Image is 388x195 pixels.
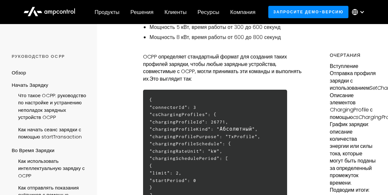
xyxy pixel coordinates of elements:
[150,33,281,41] ya-tr-span: Мощность 8 кВт, время работы от 600 до 800 секунд
[12,53,65,59] ya-tr-span: РУКОВОДСТВО OCPP
[12,82,48,88] ya-tr-span: Начать Зарядку
[150,170,182,175] ya-tr-span: "limit": 2,
[230,8,256,16] ya-tr-span: Компания
[273,9,343,15] ya-tr-span: Запросите демо-версию
[330,92,373,121] ya-tr-span: Описание элементов ChargingProfile с помощью
[130,8,153,16] ya-tr-span: Решения
[150,75,192,83] ya-tr-span: Это выглядит так:
[198,8,219,16] ya-tr-span: Ресурсы
[150,185,152,190] ya-tr-span: }
[330,52,361,58] ya-tr-span: Очертания
[150,119,228,124] ya-tr-span: "chargingProfileId": 26771,
[12,123,89,142] a: Как начать сеанс зарядки с помощью startTransaction
[164,8,187,16] ya-tr-span: Клиенты
[330,70,376,92] ya-tr-span: Отправка профиля зарядки с использованием
[150,97,152,102] ya-tr-span: {
[150,134,261,139] ya-tr-span: "chargingProfilePurpose": "TxProfile",
[150,141,231,146] ya-tr-span: "chargingProfileSchedule": {
[18,126,82,140] ya-tr-span: Как начать сеанс зарядки с помощью startTransaction
[150,23,281,31] ya-tr-span: Мощность 5 кВт, время работы от 300 до 600 секунд
[150,112,217,117] ya-tr-span: "csChargingProfiles": {
[12,69,26,76] ya-tr-span: Обзор
[150,178,196,183] ya-tr-span: "startPeriod": 0
[12,147,55,154] ya-tr-span: Во Время Зарядки
[12,69,26,81] a: Обзор
[150,149,223,154] ya-tr-span: "chargingRateUnit": "kW",
[150,126,258,132] ya-tr-span: "chargingProfileKind": "Абсолютный",
[268,6,348,18] a: Запросите демо-версию
[143,53,301,82] ya-tr-span: OCPP определяет стандартный формат для создания таких профилей зарядки, чтобы любые зарядные устр...
[18,92,86,121] ya-tr-span: Что такое OCPP: руководство по настройке и устранению неполадок зарядных устройств OCPP
[94,8,119,16] ya-tr-span: Продукты
[150,105,196,110] ya-tr-span: "connectorId": 3
[150,163,152,168] ya-tr-span: {
[18,158,85,179] ya-tr-span: Как использовать интеллектуальную зарядку с OCPP
[330,62,358,70] ya-tr-span: Вступление
[12,89,89,123] a: Что такое OCPP: руководство по настройке и устранению неполадок зарядных устройств OCPP
[330,121,376,186] ya-tr-span: График зарядки: описание количества энергии или силы тока, которые могут быть поданы за определен...
[150,156,228,161] ya-tr-span: "chargingSchedulePeriod": [
[12,154,89,181] a: Как использовать интеллектуальную зарядку с OCPP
